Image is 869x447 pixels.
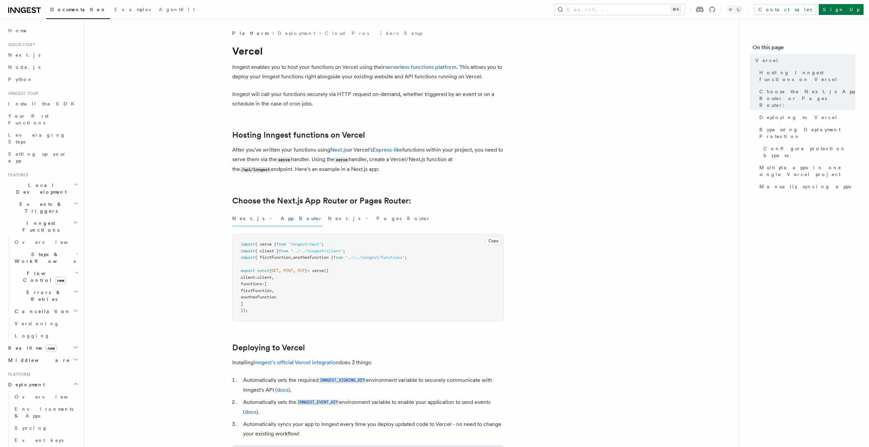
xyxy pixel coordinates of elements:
[291,255,293,260] span: ,
[12,434,80,446] a: Event keys
[241,397,504,417] li: Automatically sets the environment variable to enable your application to send events ( ).
[373,147,402,153] a: Express-like
[255,255,291,260] span: { firstFunction
[272,288,274,293] span: ,
[5,381,45,388] span: Deployment
[12,330,80,342] a: Logging
[110,2,155,18] a: Examples
[8,64,40,70] span: Node.js
[269,268,272,273] span: {
[5,42,35,47] span: Quick start
[241,255,255,260] span: import
[240,167,271,173] code: /api/inngest
[763,145,855,159] span: Configure protection bypass
[46,2,110,19] a: Documentation
[5,49,80,61] a: Next.js
[330,147,347,153] a: Next.js
[5,345,57,351] span: Realtime
[15,333,50,338] span: Logging
[12,308,71,315] span: Cancellation
[8,101,78,106] span: Install the SDK
[5,342,80,354] button: Realtimenew
[753,43,855,54] h4: On this page
[12,403,80,422] a: Environments & Apps
[245,409,256,415] a: docs
[5,198,80,217] button: Events & Triggers
[298,268,305,273] span: PUT
[255,249,279,253] span: { client }
[318,377,366,383] code: INNGEST_SIGNING_KEY
[8,77,33,82] span: Python
[5,129,80,148] a: Leveraging Steps
[345,255,405,260] span: "../../inngest/functions"
[12,286,80,305] button: Errors & Retries
[757,66,855,85] a: Hosting Inngest functions on Vercel
[15,394,85,400] span: Overview
[277,387,289,393] a: docs
[241,375,504,395] li: Automatically sets the required environment variable to securely communicate with Inngest's API ( ).
[241,275,255,280] span: client
[324,268,329,273] span: ({
[232,343,305,352] a: Deploying to Vercel
[278,30,315,37] a: Deployment
[257,268,269,273] span: const
[15,321,59,326] span: Versioning
[5,217,80,236] button: Inngest Functions
[255,275,257,280] span: :
[50,7,106,12] span: Documentation
[759,183,851,190] span: Manually syncing apps
[12,422,80,434] a: Syncing
[5,357,70,364] span: Middleware
[819,4,864,15] a: Sign Up
[232,130,365,140] a: Hosting Inngest functions on Vercel
[754,4,816,15] a: Contact sales
[318,377,366,383] a: INNGEST_SIGNING_KEY
[255,242,276,247] span: { serve }
[12,317,80,330] a: Versioning
[279,249,288,253] span: from
[8,27,27,34] span: Home
[757,180,855,193] a: Manually syncing apps
[671,6,681,13] kbd: ⌘K
[8,52,40,58] span: Next.js
[307,268,310,273] span: =
[232,211,322,226] button: Next.js - App Router
[15,239,85,245] span: Overview
[5,201,74,214] span: Events & Triggers
[254,359,339,366] a: Inngest's official Vercel integration
[5,378,80,391] button: Deployment
[5,236,80,342] div: Inngest Functions
[5,24,80,37] a: Home
[8,151,67,163] span: Setting up your app
[232,30,268,37] span: Platform
[325,30,422,37] a: Cloud Providers Setup
[55,277,66,284] span: new
[241,302,243,306] span: ]
[12,305,80,317] button: Cancellation
[334,157,349,163] code: serve
[232,62,504,81] p: Inngest enables you to host your functions on Vercel using their . This allows you to deploy your...
[755,57,779,64] span: Vercel
[333,255,343,260] span: from
[761,142,855,161] a: Configure protection bypass
[272,275,274,280] span: ,
[45,345,57,352] span: new
[12,248,80,267] button: Steps & Workflows
[232,145,504,174] p: After you've written your functions using or Vercel's functions within your project, you need to ...
[759,69,855,83] span: Hosting Inngest functions on Vercel
[328,211,430,226] button: Next.js - Pages Router
[262,281,264,286] span: :
[12,391,80,403] a: Overview
[8,132,66,144] span: Leveraging Steps
[757,161,855,180] a: Multiple apps in one single Vercel project
[5,73,80,85] a: Python
[232,358,504,367] p: Installing does 3 things:
[343,249,345,253] span: ;
[241,420,504,439] li: Automatically syncs your app to Inngest every time you deploy updated code to Vercel - no need to...
[312,268,324,273] span: serve
[759,126,855,140] span: Bypassing Deployment Protection
[15,406,73,419] span: Environments & Apps
[288,242,321,247] span: "inngest/next"
[241,288,272,293] span: firstFunction
[5,110,80,129] a: Your first Functions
